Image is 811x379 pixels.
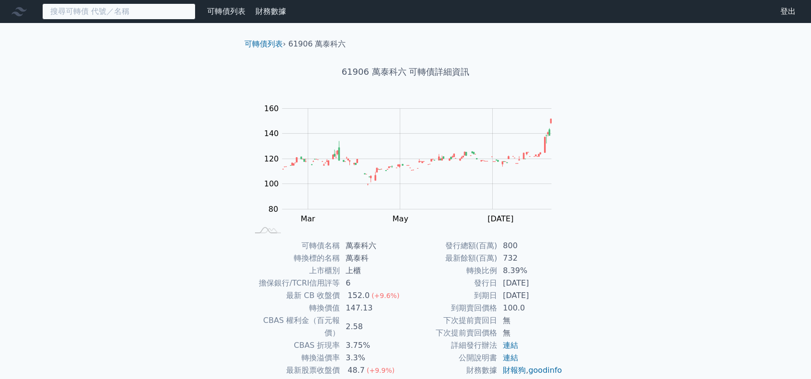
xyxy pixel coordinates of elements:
tspan: [DATE] [487,214,513,223]
h1: 61906 萬泰科六 可轉債詳細資訊 [237,65,574,79]
tspan: 140 [264,129,279,138]
td: [DATE] [497,289,563,302]
a: 財報狗 [503,366,526,375]
td: 3.3% [340,352,405,364]
a: 登出 [773,4,803,19]
td: 上市櫃別 [248,264,340,277]
tspan: 100 [264,179,279,188]
td: 詳細發行辦法 [405,339,497,352]
a: 可轉債列表 [207,7,245,16]
input: 搜尋可轉債 代號／名稱 [42,3,196,20]
td: 萬泰科六 [340,240,405,252]
a: 可轉債列表 [244,39,283,48]
a: 連結 [503,341,518,350]
td: 800 [497,240,563,252]
td: 無 [497,327,563,339]
td: 可轉債名稱 [248,240,340,252]
td: 發行日 [405,277,497,289]
tspan: 80 [268,205,278,214]
a: 連結 [503,353,518,362]
td: 147.13 [340,302,405,314]
td: 8.39% [497,264,563,277]
td: 轉換溢價率 [248,352,340,364]
td: 最新 CB 收盤價 [248,289,340,302]
td: 轉換價值 [248,302,340,314]
td: 公開說明書 [405,352,497,364]
td: 6 [340,277,405,289]
td: [DATE] [497,277,563,289]
a: 財務數據 [255,7,286,16]
tspan: May [393,214,408,223]
td: CBAS 折現率 [248,339,340,352]
td: 轉換比例 [405,264,497,277]
td: 財務數據 [405,364,497,377]
td: 擔保銀行/TCRI信用評等 [248,277,340,289]
td: 萬泰科 [340,252,405,264]
td: 上櫃 [340,264,405,277]
span: (+9.6%) [371,292,399,299]
td: 發行總額(百萬) [405,240,497,252]
g: Series [282,119,551,185]
td: 3.75% [340,339,405,352]
td: , [497,364,563,377]
td: 最新餘額(百萬) [405,252,497,264]
li: › [244,38,286,50]
td: 到期日 [405,289,497,302]
li: 61906 萬泰科六 [289,38,346,50]
td: CBAS 權利金（百元報價） [248,314,340,339]
g: Chart [259,104,566,243]
tspan: 120 [264,154,279,163]
a: goodinfo [528,366,562,375]
div: 152.0 [346,289,371,302]
td: 下次提前賣回日 [405,314,497,327]
span: (+9.9%) [367,367,394,374]
td: 下次提前賣回價格 [405,327,497,339]
tspan: Mar [301,214,315,223]
td: 到期賣回價格 [405,302,497,314]
td: 100.0 [497,302,563,314]
td: 無 [497,314,563,327]
td: 732 [497,252,563,264]
td: 2.58 [340,314,405,339]
tspan: 160 [264,104,279,113]
td: 最新股票收盤價 [248,364,340,377]
div: 48.7 [346,364,367,377]
td: 轉換標的名稱 [248,252,340,264]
